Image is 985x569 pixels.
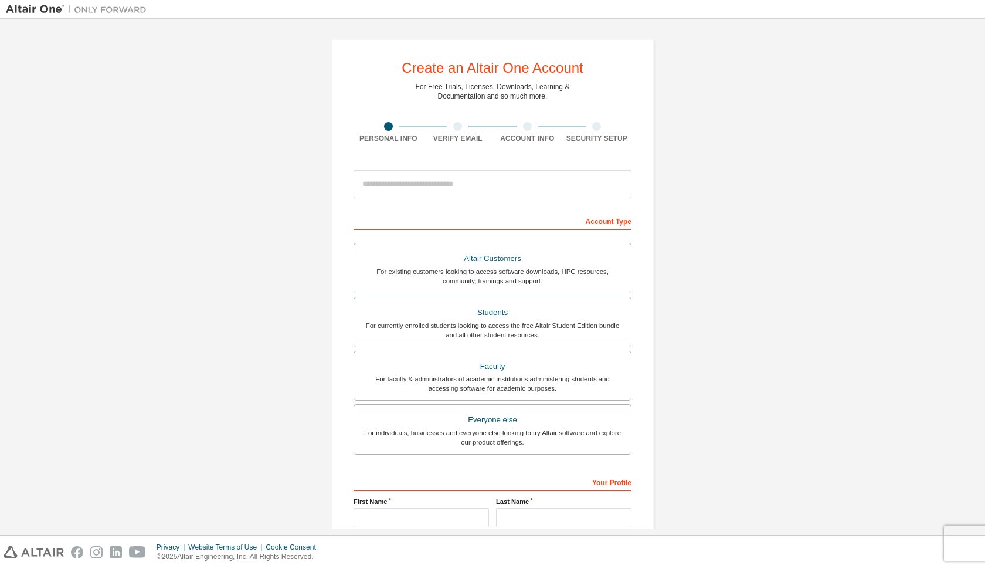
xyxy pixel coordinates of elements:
[157,543,188,552] div: Privacy
[423,134,493,143] div: Verify Email
[416,82,570,101] div: For Free Trials, Licenses, Downloads, Learning & Documentation and so much more.
[188,543,266,552] div: Website Terms of Use
[90,546,103,558] img: instagram.svg
[266,543,322,552] div: Cookie Consent
[361,250,624,267] div: Altair Customers
[6,4,152,15] img: Altair One
[402,61,583,75] div: Create an Altair One Account
[354,134,423,143] div: Personal Info
[4,546,64,558] img: altair_logo.svg
[110,546,122,558] img: linkedin.svg
[492,134,562,143] div: Account Info
[157,552,323,562] p: © 2025 Altair Engineering, Inc. All Rights Reserved.
[361,428,624,447] div: For individuals, businesses and everyone else looking to try Altair software and explore our prod...
[361,374,624,393] div: For faculty & administrators of academic institutions administering students and accessing softwa...
[361,412,624,428] div: Everyone else
[71,546,83,558] img: facebook.svg
[354,497,489,506] label: First Name
[496,497,631,506] label: Last Name
[361,304,624,321] div: Students
[361,267,624,286] div: For existing customers looking to access software downloads, HPC resources, community, trainings ...
[354,211,631,230] div: Account Type
[361,358,624,375] div: Faculty
[354,472,631,491] div: Your Profile
[129,546,146,558] img: youtube.svg
[361,321,624,340] div: For currently enrolled students looking to access the free Altair Student Edition bundle and all ...
[562,134,632,143] div: Security Setup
